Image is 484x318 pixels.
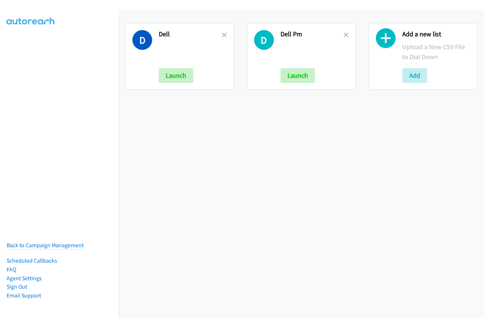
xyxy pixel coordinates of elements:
h1: D [132,30,152,50]
h2: Add a new list [402,30,470,39]
a: Email Support [7,292,41,299]
h2: Dell Pm [280,30,344,39]
button: Launch [280,68,315,83]
a: FAQ [7,266,16,273]
a: Scheduled Callbacks [7,257,57,264]
a: Back to Campaign Management [7,242,84,249]
h1: D [254,30,274,50]
h2: Dell [159,30,222,39]
button: Launch [159,68,193,83]
p: Upload a New CSV File to Dial Down [402,42,470,62]
a: Sign Out [7,283,27,290]
a: Agent Settings [7,275,42,282]
button: Add [402,68,427,83]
